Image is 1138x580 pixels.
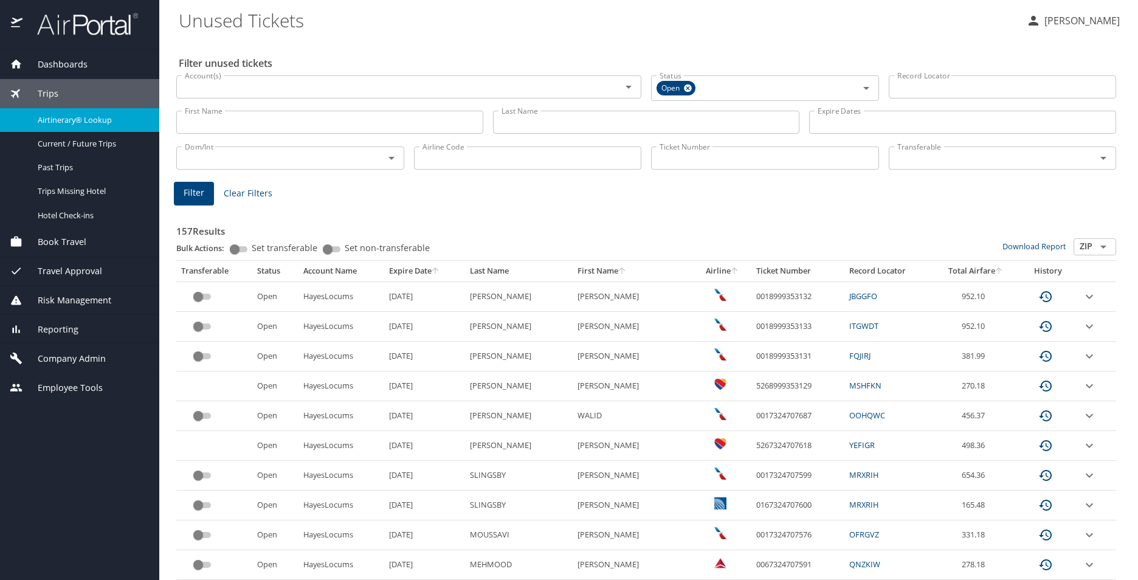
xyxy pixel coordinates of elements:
button: Open [620,78,637,95]
button: expand row [1082,558,1097,572]
button: Open [858,80,875,97]
a: QNZKIW [849,559,880,570]
td: HayesLocums [298,342,384,371]
span: Set non-transferable [345,244,430,252]
td: WALID [573,401,694,431]
td: SLINGSBY [465,491,573,520]
span: Trips Missing Hotel [38,185,145,197]
td: Open [252,342,298,371]
td: 498.36 [933,431,1019,461]
td: 0017324707576 [751,520,844,550]
th: First Name [573,261,694,281]
td: [PERSON_NAME] [573,371,694,401]
span: Trips [22,87,58,100]
td: [PERSON_NAME] [465,312,573,342]
img: icon-airportal.png [11,12,24,36]
td: 0167324707600 [751,491,844,520]
td: 165.48 [933,491,1019,520]
p: [PERSON_NAME] [1041,13,1120,28]
th: History [1019,261,1077,281]
td: Open [252,520,298,550]
td: [PERSON_NAME] [573,312,694,342]
td: Open [252,371,298,401]
td: 270.18 [933,371,1019,401]
td: [PERSON_NAME] [573,431,694,461]
div: Transferable [181,266,247,277]
span: Reporting [22,323,78,336]
th: Airline [694,261,751,281]
button: expand row [1082,319,1097,334]
td: [DATE] [384,281,465,311]
button: expand row [1082,528,1097,542]
img: American Airlines [714,408,726,420]
td: 0018999353133 [751,312,844,342]
td: HayesLocums [298,401,384,431]
td: 456.37 [933,401,1019,431]
th: Expire Date [384,261,465,281]
th: Last Name [465,261,573,281]
button: sort [432,268,440,275]
td: HayesLocums [298,281,384,311]
span: Travel Approval [22,264,102,278]
button: sort [995,268,1004,275]
span: Filter [184,185,204,201]
a: ITGWDT [849,320,878,331]
td: 331.18 [933,520,1019,550]
td: Open [252,312,298,342]
th: Ticket Number [751,261,844,281]
button: sort [731,268,739,275]
td: [DATE] [384,312,465,342]
td: [DATE] [384,550,465,580]
a: Download Report [1002,241,1066,252]
td: [DATE] [384,491,465,520]
img: Southwest Airlines [714,378,726,390]
td: MOUSSAVI [465,520,573,550]
td: [PERSON_NAME] [465,371,573,401]
button: Clear Filters [219,182,277,205]
span: Company Admin [22,352,106,365]
td: HayesLocums [298,550,384,580]
img: American Airlines [714,289,726,301]
td: Open [252,401,298,431]
th: Record Locator [844,261,933,281]
button: [PERSON_NAME] [1021,10,1125,32]
button: sort [618,268,627,275]
span: Open [657,82,687,95]
td: 0017324707599 [751,461,844,491]
td: [DATE] [384,520,465,550]
span: Dashboards [22,58,88,71]
span: Risk Management [22,294,111,307]
a: OFRGVZ [849,529,879,540]
button: expand row [1082,498,1097,513]
th: Account Name [298,261,384,281]
button: expand row [1082,468,1097,483]
a: MRXRIH [849,499,878,510]
h3: 157 Results [176,217,1116,238]
img: American Airlines [714,468,726,480]
td: HayesLocums [298,312,384,342]
button: Filter [174,182,214,205]
td: MEHMOOD [465,550,573,580]
td: [DATE] [384,461,465,491]
td: 381.99 [933,342,1019,371]
span: Past Trips [38,162,145,173]
td: [DATE] [384,401,465,431]
img: Delta Airlines [714,557,726,569]
a: YEFIGR [849,440,875,451]
button: Open [1095,150,1112,167]
td: HayesLocums [298,371,384,401]
td: 952.10 [933,312,1019,342]
td: 0018999353132 [751,281,844,311]
td: 5268999353129 [751,371,844,401]
img: American Airlines [714,348,726,361]
td: 0018999353131 [751,342,844,371]
td: Open [252,550,298,580]
span: Employee Tools [22,381,103,395]
td: HayesLocums [298,431,384,461]
img: Southwest Airlines [714,438,726,450]
button: expand row [1082,349,1097,364]
a: OOHQWC [849,410,885,421]
td: [PERSON_NAME] [573,461,694,491]
td: Open [252,461,298,491]
span: Book Travel [22,235,86,249]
